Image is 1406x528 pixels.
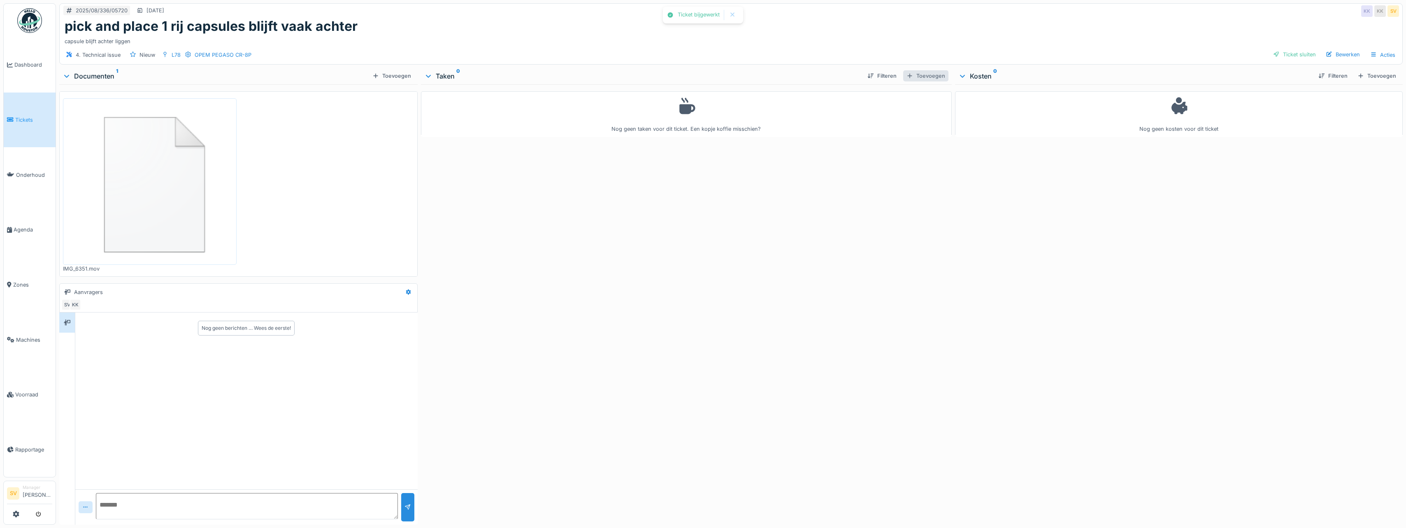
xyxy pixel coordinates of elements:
div: Manager [23,484,52,491]
a: Zones [4,257,56,313]
div: Nog geen kosten voor dit ticket [960,95,1397,133]
div: Taken [424,71,861,81]
a: Voorraad [4,367,56,422]
div: Aanvragers [74,288,103,296]
span: Onderhoud [16,171,52,179]
div: Ticket sluiten [1270,49,1319,60]
div: Acties [1366,49,1399,61]
a: Rapportage [4,422,56,477]
span: Voorraad [15,391,52,398]
li: [PERSON_NAME] [23,484,52,502]
a: Dashboard [4,37,56,93]
div: Nieuw [139,51,155,59]
span: Machines [16,336,52,344]
div: Ticket bijgewerkt [678,12,720,19]
div: Documenten [63,71,369,81]
span: Zones [13,281,52,289]
div: Nog geen taken voor dit ticket. Een kopje koffie misschien? [426,95,946,133]
a: Agenda [4,202,56,257]
div: IMG_6351.mov [63,265,237,273]
a: SV Manager[PERSON_NAME] [7,484,52,504]
div: Toevoegen [903,70,948,81]
span: Tickets [15,116,52,124]
div: [DATE] [146,7,164,14]
img: Badge_color-CXgf-gQk.svg [17,8,42,33]
div: Filteren [864,70,900,81]
div: 4. Technical issue [76,51,121,59]
div: capsule blijft achter liggen [65,34,1397,45]
sup: 1 [116,71,118,81]
span: Rapportage [15,446,52,454]
div: KK [70,299,81,310]
div: Toevoegen [1354,70,1399,81]
a: Machines [4,312,56,367]
h1: pick and place 1 rij capsules blijft vaak achter [65,19,358,34]
sup: 0 [456,71,460,81]
div: Filteren [1315,70,1351,81]
div: Nog geen berichten … Wees de eerste! [202,324,291,332]
div: KK [1374,5,1386,17]
div: OPEM PEGASO CR-8P [195,51,251,59]
div: Bewerken [1322,49,1363,60]
a: Tickets [4,93,56,148]
div: L78 [172,51,181,59]
div: SV [61,299,73,310]
img: 84750757-fdcc6f00-afbb-11ea-908a-1074b026b06b.png [65,100,235,263]
span: Agenda [14,226,52,234]
li: SV [7,487,19,500]
div: Toevoegen [369,70,414,81]
div: KK [1361,5,1373,17]
div: 2025/08/336/05720 [76,7,128,14]
a: Onderhoud [4,147,56,202]
span: Dashboard [14,61,52,69]
div: SV [1387,5,1399,17]
div: Kosten [958,71,1312,81]
sup: 0 [993,71,997,81]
